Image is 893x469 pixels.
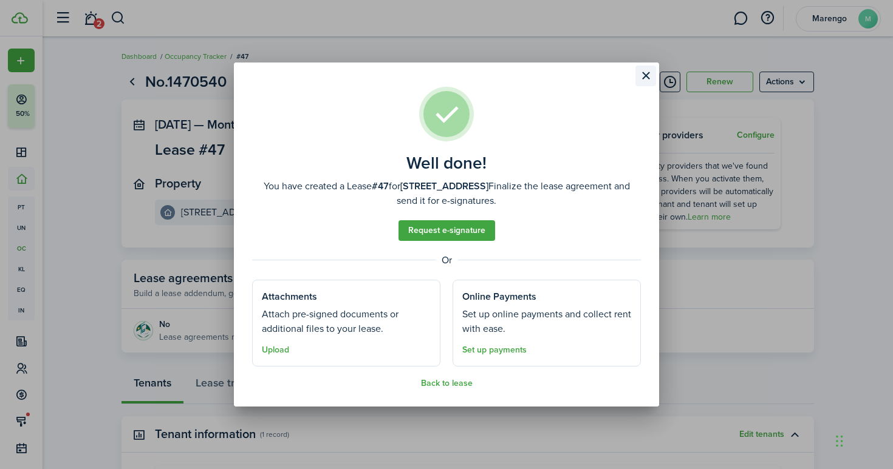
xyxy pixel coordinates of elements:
well-done-section-description: Attach pre-signed documents or additional files to your lease. [262,307,431,336]
well-done-section-description: Set up online payments and collect rent with ease. [462,307,631,336]
iframe: Chat Widget [832,411,893,469]
b: [STREET_ADDRESS] [400,179,488,193]
well-done-title: Well done! [406,154,487,173]
well-done-section-title: Attachments [262,289,317,304]
button: Back to lease [421,379,473,388]
div: Drag [836,423,843,459]
a: Request e-signature [399,220,495,241]
b: #47 [372,179,389,193]
well-done-separator: Or [252,253,641,268]
button: Upload [262,345,289,355]
well-done-section-title: Online Payments [462,289,536,304]
well-done-description: You have created a Lease for Finalize the lease agreement and send it for e-signatures. [252,179,641,208]
a: Set up payments [462,345,527,355]
button: Close modal [635,66,656,86]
